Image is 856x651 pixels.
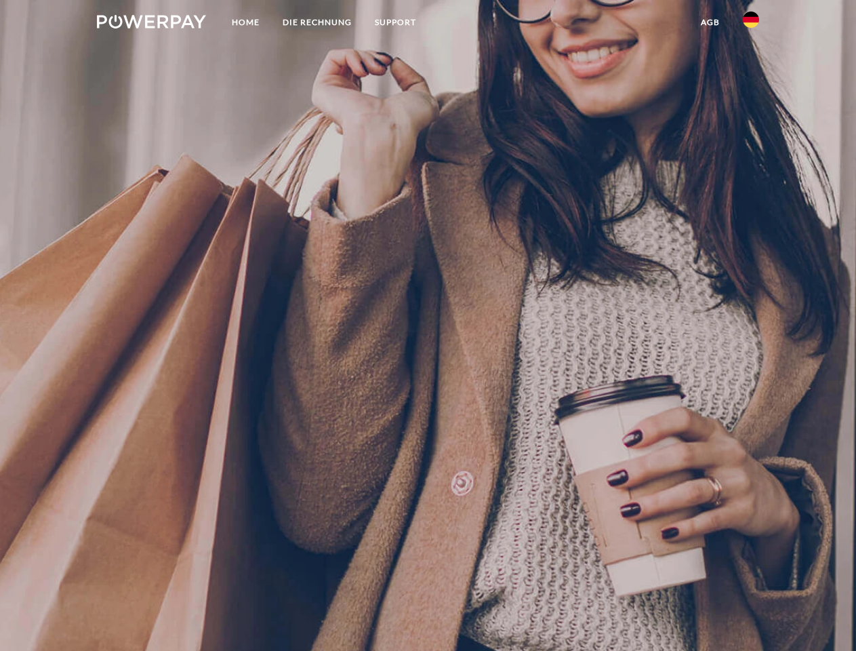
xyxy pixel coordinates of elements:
[97,15,206,28] img: logo-powerpay-white.svg
[271,10,363,35] a: DIE RECHNUNG
[220,10,271,35] a: Home
[689,10,731,35] a: agb
[363,10,428,35] a: SUPPORT
[743,12,759,28] img: de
